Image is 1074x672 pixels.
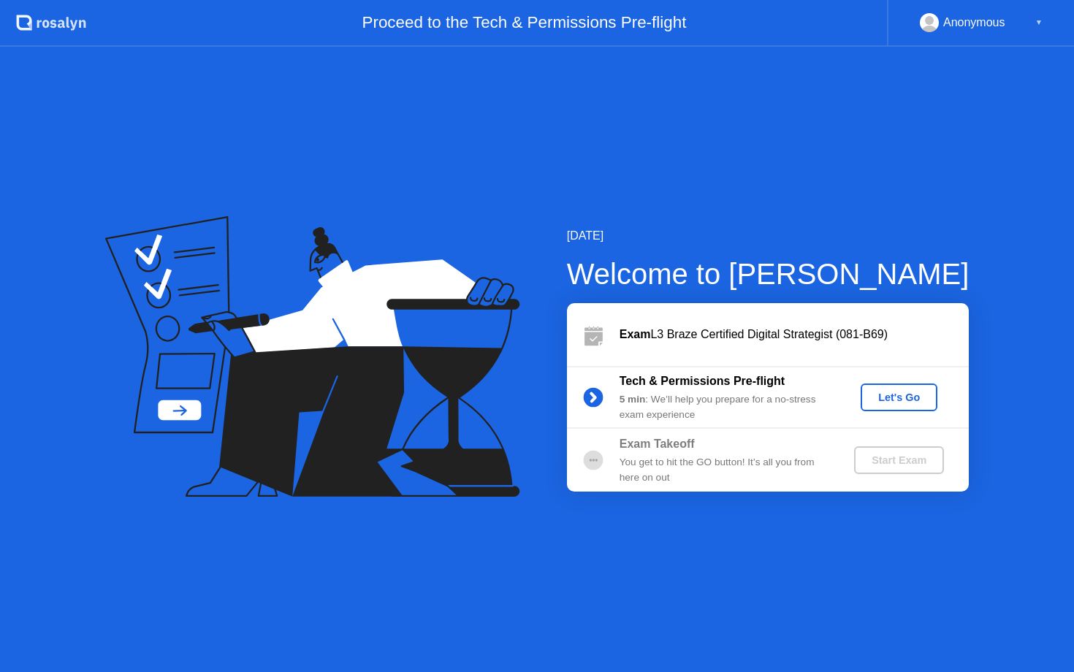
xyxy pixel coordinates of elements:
[620,326,969,343] div: L3 Braze Certified Digital Strategist (081-B69)
[567,252,970,296] div: Welcome to [PERSON_NAME]
[867,392,932,403] div: Let's Go
[620,455,830,485] div: You get to hit the GO button! It’s all you from here on out
[620,438,695,450] b: Exam Takeoff
[854,446,944,474] button: Start Exam
[620,392,830,422] div: : We’ll help you prepare for a no-stress exam experience
[567,227,970,245] div: [DATE]
[860,454,938,466] div: Start Exam
[620,394,646,405] b: 5 min
[620,375,785,387] b: Tech & Permissions Pre-flight
[620,328,651,340] b: Exam
[1035,13,1043,32] div: ▼
[943,13,1005,32] div: Anonymous
[861,383,937,411] button: Let's Go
